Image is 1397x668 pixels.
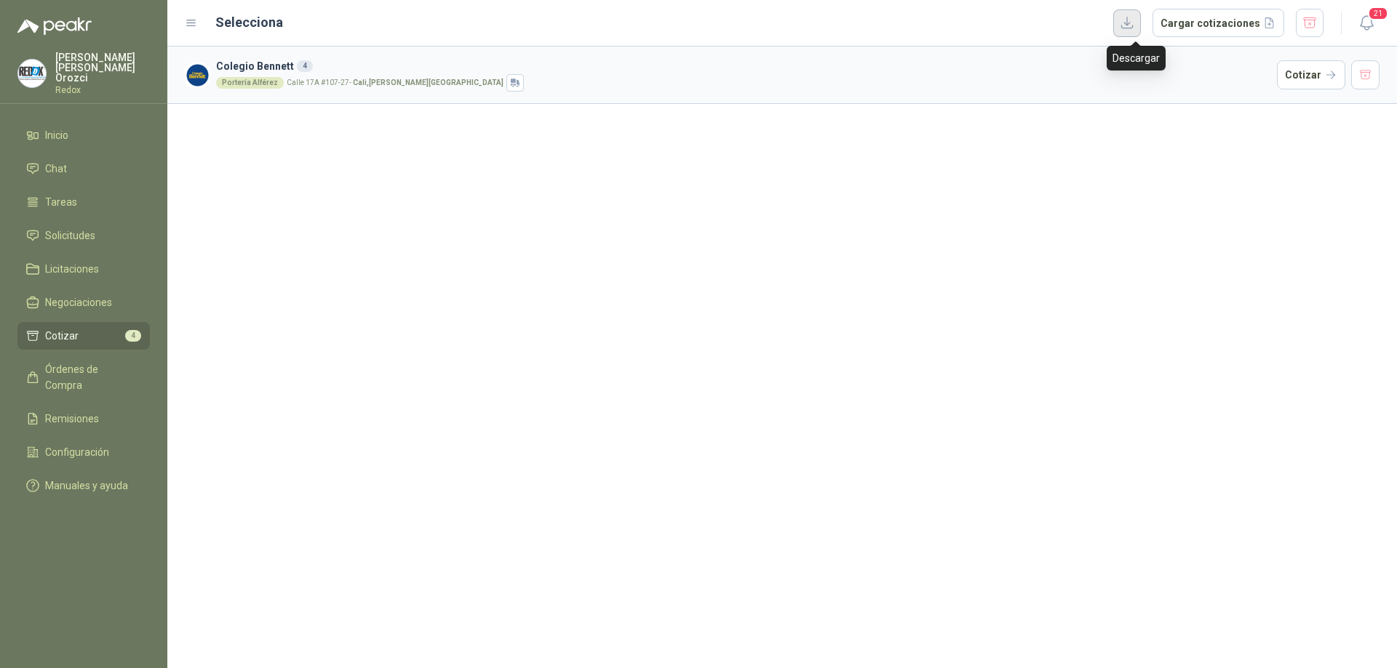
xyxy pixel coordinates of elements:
a: Chat [17,155,150,182]
span: Inicio [45,127,68,143]
p: [PERSON_NAME] [PERSON_NAME] Orozci [55,52,150,83]
span: Remisiones [45,411,99,427]
div: Descargar [1107,46,1166,71]
span: Chat [45,161,67,177]
a: Licitaciones [17,255,150,283]
a: Inicio [17,121,150,149]
strong: Cali , [PERSON_NAME][GEOGRAPHIC_DATA] [353,79,504,86]
span: Tareas [45,194,77,210]
a: Tareas [17,188,150,216]
img: Company Logo [185,63,210,88]
span: Cotizar [45,328,79,344]
a: Manuales y ayuda [17,472,150,499]
div: Portería Alférez [216,77,284,89]
p: Calle 17A #107-27 - [287,79,504,86]
span: Licitaciones [45,261,99,277]
a: Órdenes de Compra [17,355,150,399]
h2: Selecciona [215,12,283,33]
span: Manuales y ayuda [45,478,128,494]
a: Negociaciones [17,289,150,316]
a: Cotizar4 [17,322,150,350]
span: 4 [125,330,141,342]
a: Solicitudes [17,222,150,249]
a: Configuración [17,438,150,466]
img: Company Logo [18,60,46,87]
span: 21 [1368,7,1388,20]
button: Cargar cotizaciones [1153,9,1284,38]
h3: Colegio Bennett [216,58,1271,74]
p: Redox [55,86,150,94]
button: Cotizar [1277,60,1345,89]
span: Órdenes de Compra [45,361,136,393]
div: 4 [297,60,313,72]
img: Logo peakr [17,17,92,35]
span: Negociaciones [45,294,112,310]
span: Configuración [45,444,109,460]
span: Solicitudes [45,228,95,244]
button: 21 [1353,10,1380,36]
a: Remisiones [17,405,150,432]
